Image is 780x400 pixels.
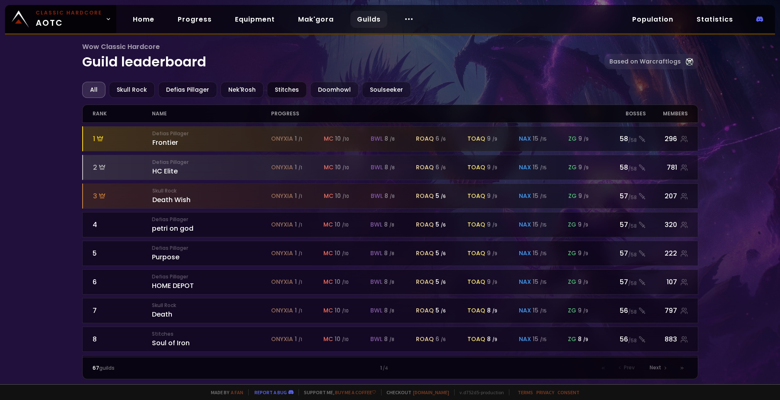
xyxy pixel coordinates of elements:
[686,58,693,66] img: Warcraftlog
[519,220,531,229] span: nax
[568,278,576,286] span: zg
[492,165,497,171] small: / 9
[435,278,446,286] div: 5
[389,279,394,285] small: / 8
[416,249,434,258] span: roaq
[487,163,497,172] div: 9
[5,5,116,33] a: Classic HardcoreAOTC
[487,278,497,286] div: 9
[624,364,635,371] span: Prev
[518,389,533,395] a: Terms
[335,163,349,172] div: 10
[435,335,446,344] div: 6
[267,82,307,98] div: Stitches
[384,192,395,200] div: 8
[519,192,531,200] span: nax
[126,11,161,28] a: Home
[93,220,152,230] div: 4
[93,105,152,122] div: rank
[171,11,218,28] a: Progress
[467,134,485,143] span: toaq
[628,194,637,201] small: / 58
[93,364,99,371] span: 67
[540,165,547,171] small: / 15
[82,327,698,352] a: 8StitchesSoul of Irononyxia 1 /1mc 10 /10bwl 8 /8roaq 6 /6toaq 8 /9nax 15 /15zg 8 /956/58883
[93,277,152,287] div: 6
[487,220,497,229] div: 9
[467,220,485,229] span: toaq
[82,155,698,180] a: 2Defias PillagerHC Eliteonyxia 1 /1mc 10 /10bwl 8 /8roaq 6 /6toaq 9 /9nax 15 /15zg 9 /958/58781
[519,134,531,143] span: nax
[492,222,497,228] small: / 9
[36,9,102,29] span: AOTC
[646,134,687,144] div: 296
[335,220,349,229] div: 10
[370,249,382,258] span: bwl
[342,251,349,257] small: / 10
[583,308,588,314] small: / 9
[519,249,531,258] span: nax
[467,335,485,344] span: toaq
[435,134,446,143] div: 6
[295,134,302,143] div: 1
[271,105,599,122] div: progress
[533,220,547,229] div: 15
[533,249,547,258] div: 15
[298,389,376,395] span: Support me,
[231,389,243,395] a: a fan
[599,162,646,173] div: 58
[324,134,333,143] span: mc
[82,41,604,52] span: Wow Classic Hardcore
[416,134,434,143] span: roaq
[152,130,271,148] div: Frontier
[492,279,497,285] small: / 9
[390,136,395,142] small: / 8
[335,306,349,315] div: 10
[93,134,152,144] div: 1
[628,137,637,144] small: / 58
[598,248,646,259] div: 57
[578,335,588,344] div: 8
[598,220,646,230] div: 57
[384,163,395,172] div: 8
[650,364,661,371] span: Next
[93,248,152,259] div: 5
[578,220,588,229] div: 9
[295,192,302,200] div: 1
[342,337,349,343] small: / 10
[228,11,281,28] a: Equipment
[646,191,687,201] div: 207
[152,302,271,309] small: Skull Rock
[298,222,302,228] small: / 1
[271,306,293,315] span: onyxia
[298,165,302,171] small: / 1
[568,134,577,143] span: zg
[82,355,698,380] a: 9Skull RockThe Exilesonyxia 1 /1mc 10 /10bwl 8 /8roaq 5 /6toaq 8 /9nax 14 /15zg 9 /955/58670
[467,249,485,258] span: toaq
[568,163,577,172] span: zg
[109,82,155,98] div: Skull Rock
[206,389,243,395] span: Made by
[93,191,152,201] div: 3
[435,163,446,172] div: 6
[568,306,576,315] span: zg
[152,105,271,122] div: name
[298,308,302,314] small: / 1
[533,192,547,200] div: 15
[441,193,446,200] small: / 6
[578,278,588,286] div: 9
[467,306,485,315] span: toaq
[389,222,394,228] small: / 8
[578,306,588,315] div: 9
[519,278,531,286] span: nax
[271,163,293,172] span: onyxia
[295,163,302,172] div: 1
[152,159,271,166] small: Defias Pillager
[416,192,434,200] span: roaq
[583,279,588,285] small: / 9
[435,220,446,229] div: 5
[152,187,271,195] small: Skull Rock
[324,192,333,200] span: mc
[152,216,271,223] small: Defias Pillager
[384,306,394,315] div: 8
